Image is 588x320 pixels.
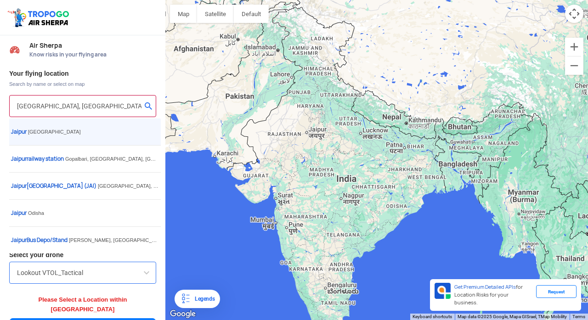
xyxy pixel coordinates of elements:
[65,156,198,162] span: Gopalbari, [GEOGRAPHIC_DATA], [GEOGRAPHIC_DATA]
[17,267,148,278] input: Search by name or Brand
[11,236,27,244] span: Jaipur
[9,44,20,55] img: Risk Scores
[9,252,156,258] h3: Select your drone
[191,293,215,304] div: Legends
[565,5,583,23] button: Map camera controls
[435,283,451,299] img: Premium APIs
[168,308,198,320] a: Open this area in Google Maps (opens a new window)
[413,314,452,320] button: Keyboard shortcuts
[39,296,127,313] span: Please Select a Location within [GEOGRAPHIC_DATA]
[28,129,81,135] span: [GEOGRAPHIC_DATA]
[28,210,44,216] span: Odisha
[180,293,191,304] img: Legends
[11,155,65,163] span: railway station
[11,182,27,190] span: Jaipur
[170,5,197,23] button: Show street map
[454,284,516,290] span: Get Premium Detailed APIs
[197,5,234,23] button: Show satellite imagery
[458,314,567,319] span: Map data ©2025 Google, Mapa GISrael, TMap Mobility
[29,51,156,58] span: Know risks in your flying area
[565,38,583,56] button: Zoom in
[9,70,156,77] h3: Your flying location
[11,209,27,217] span: Jaipur
[29,42,156,49] span: Air Sherpa
[98,183,261,189] span: [GEOGRAPHIC_DATA], [GEOGRAPHIC_DATA], [GEOGRAPHIC_DATA]
[11,128,27,135] span: Jaipur
[69,237,277,243] span: [PERSON_NAME], [GEOGRAPHIC_DATA], [GEOGRAPHIC_DATA], [GEOGRAPHIC_DATA]
[572,314,585,319] a: Terms
[9,80,156,88] span: Search by name or select on map
[7,7,72,28] img: ic_tgdronemaps.svg
[11,236,69,244] span: Bus Depo/Stand
[536,285,577,298] div: Request
[451,283,536,307] div: for Location Risks for your business.
[11,155,27,163] span: Jaipur
[565,56,583,75] button: Zoom out
[168,308,198,320] img: Google
[17,101,141,112] input: Search your flying location
[11,182,98,190] span: [GEOGRAPHIC_DATA] (JAI)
